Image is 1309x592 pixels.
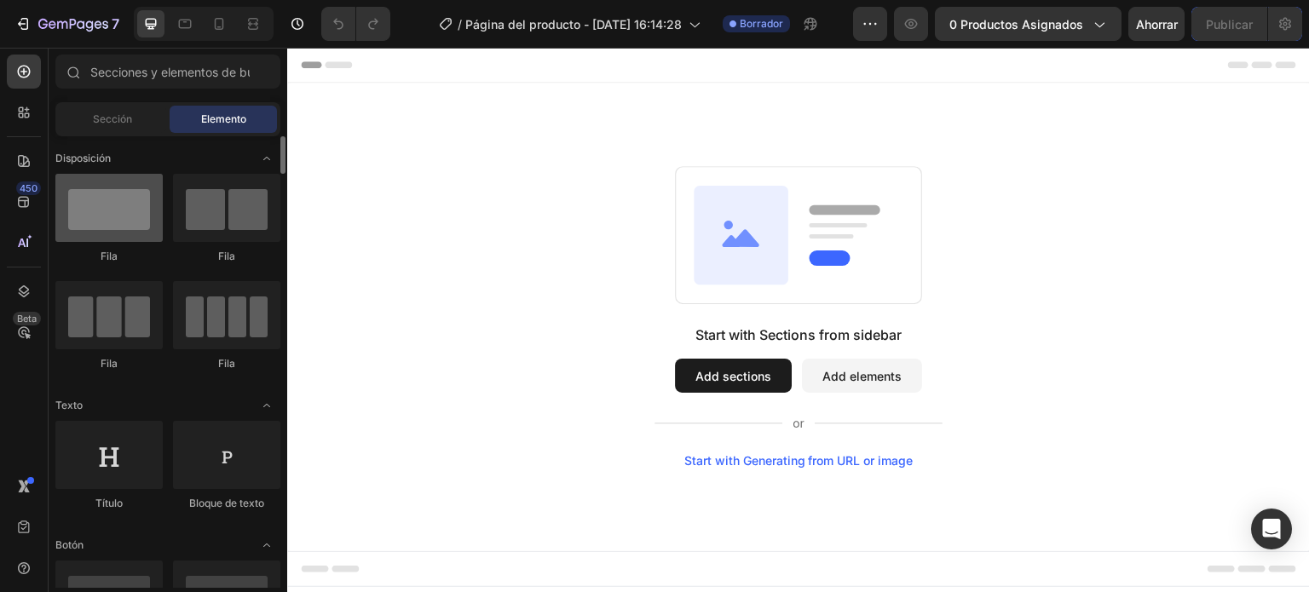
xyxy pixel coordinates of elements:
[55,538,84,551] font: Botón
[253,392,280,419] span: Abrir palanca
[93,112,132,125] font: Sección
[458,17,462,32] font: /
[218,250,235,262] font: Fila
[101,250,118,262] font: Fila
[949,17,1083,32] font: 0 productos asignados
[388,311,505,345] button: Add sections
[740,17,783,30] font: Borrador
[17,313,37,325] font: Beta
[1136,17,1178,32] font: Ahorrar
[397,406,626,420] div: Start with Generating from URL or image
[55,399,83,411] font: Texto
[253,145,280,172] span: Abrir palanca
[321,7,390,41] div: Deshacer/Rehacer
[201,112,246,125] font: Elemento
[55,55,280,89] input: Secciones y elementos de búsqueda
[218,357,235,370] font: Fila
[95,497,123,509] font: Título
[101,357,118,370] font: Fila
[1128,7,1185,41] button: Ahorrar
[515,311,635,345] button: Add elements
[287,48,1309,592] iframe: Área de diseño
[7,7,127,41] button: 7
[189,497,264,509] font: Bloque de texto
[253,532,280,559] span: Abrir palanca
[408,277,614,297] div: Start with Sections from sidebar
[20,182,37,194] font: 450
[55,152,111,164] font: Disposición
[1206,17,1253,32] font: Publicar
[465,17,682,32] font: Página del producto - [DATE] 16:14:28
[112,15,119,32] font: 7
[1251,509,1292,549] div: Open Intercom Messenger
[935,7,1122,41] button: 0 productos asignados
[1191,7,1267,41] button: Publicar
